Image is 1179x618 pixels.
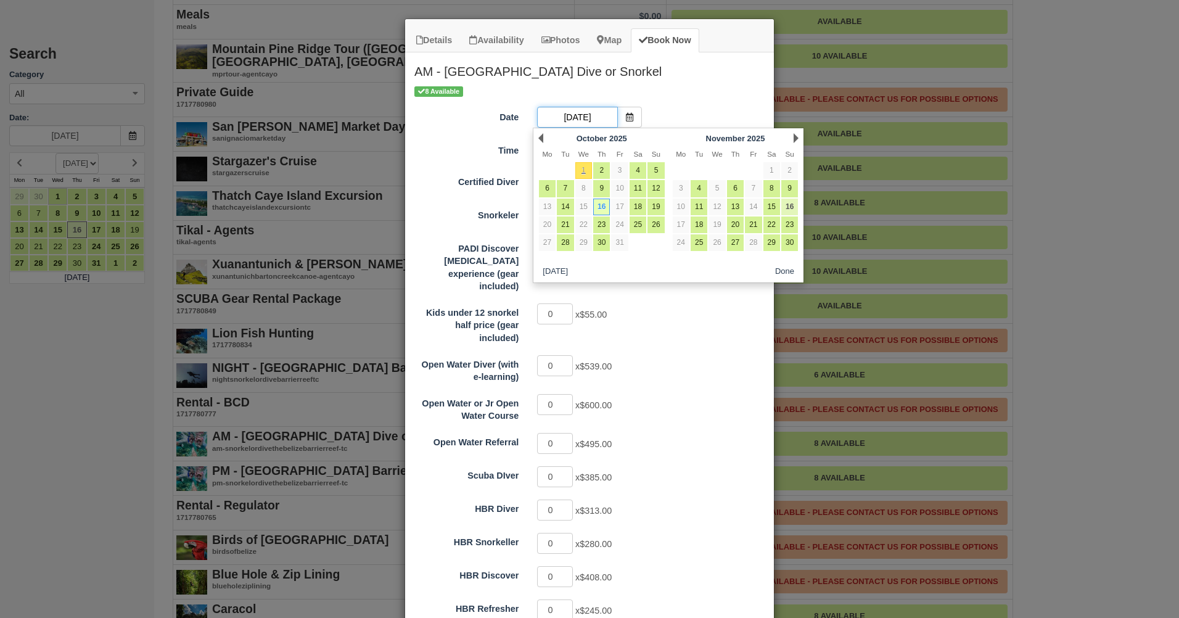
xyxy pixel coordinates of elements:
a: 13 [727,199,744,215]
a: 22 [575,216,592,233]
a: Map [589,28,630,52]
input: Scuba DIver [537,466,573,487]
label: Open Water Referral [405,432,528,449]
a: 3 [611,162,628,179]
a: 24 [673,234,689,251]
span: x [575,439,612,449]
input: Kids under 12 snorkel half price (gear included) [537,303,573,324]
a: Next [794,133,799,143]
span: x [575,539,612,549]
span: Wednesday [712,150,722,158]
span: x [575,472,612,482]
a: 1 [575,162,592,179]
button: Done [770,264,799,279]
a: Prev [538,133,543,143]
span: Tuesday [695,150,703,158]
a: 16 [593,199,610,215]
a: 10 [611,180,628,197]
a: 17 [611,199,628,215]
a: 4 [630,162,646,179]
a: 12 [709,199,725,215]
a: 26 [709,234,725,251]
span: $280.00 [580,539,612,549]
span: 8 Available [414,86,463,97]
span: x [575,506,612,516]
a: 21 [557,216,573,233]
label: Date [405,107,528,124]
span: 2025 [609,134,627,143]
a: 1 [763,162,780,179]
label: HBR Refresher [405,598,528,616]
label: Time [405,140,528,157]
a: 7 [745,180,762,197]
a: 27 [539,234,556,251]
a: 5 [709,180,725,197]
span: Saturday [767,150,776,158]
a: 26 [647,216,664,233]
label: HBR Snorkeller [405,532,528,549]
input: HBR Discover [537,566,573,587]
a: 27 [727,234,744,251]
input: HBR Snorkeller [537,533,573,554]
label: HBR Discover [405,565,528,582]
span: $385.00 [580,472,612,482]
a: 19 [647,199,664,215]
input: Open Water or Jr Open Water Course [537,394,573,415]
span: Saturday [633,150,642,158]
a: 9 [781,180,798,197]
a: 30 [781,234,798,251]
span: $408.00 [580,572,612,582]
a: 28 [745,234,762,251]
span: November [706,134,745,143]
span: Monday [542,150,552,158]
a: 28 [557,234,573,251]
input: Open Water Referral [537,433,573,454]
a: Photos [533,28,588,52]
span: $55.00 [580,310,607,319]
label: Open Water or Jr Open Water Course [405,393,528,422]
a: Book Now [631,28,699,52]
a: 11 [630,180,646,197]
label: Certified Diver [405,171,528,189]
a: Details [408,28,460,52]
span: Wednesday [578,150,589,158]
label: Kids under 12 snorkel half price (gear included) [405,302,528,345]
span: Monday [676,150,686,158]
a: 23 [781,216,798,233]
button: [DATE] [538,264,573,279]
label: Snorkeler [405,205,528,222]
span: $313.00 [580,506,612,516]
a: 20 [727,216,744,233]
span: x [575,361,612,371]
a: 14 [557,199,573,215]
span: Thursday [598,150,606,158]
a: 16 [781,199,798,215]
span: x [575,572,612,582]
h2: AM - [GEOGRAPHIC_DATA] Dive or Snorkel [405,52,774,84]
input: Open Water Diver (with e-learning) [537,355,573,376]
a: 8 [575,180,592,197]
span: Sunday [652,150,660,158]
span: x [575,606,612,616]
a: 15 [575,199,592,215]
a: 11 [691,199,707,215]
span: $495.00 [580,439,612,449]
a: 31 [611,234,628,251]
a: 17 [673,216,689,233]
a: 3 [673,180,689,197]
a: 20 [539,216,556,233]
span: October [577,134,607,143]
a: 2 [593,162,610,179]
span: Tuesday [561,150,569,158]
span: $600.00 [580,400,612,410]
a: 29 [575,234,592,251]
span: x [575,310,607,319]
a: 29 [763,234,780,251]
span: Thursday [731,150,740,158]
span: x [575,400,612,410]
a: 8 [763,180,780,197]
a: 30 [593,234,610,251]
a: Availability [461,28,532,52]
a: 25 [691,234,707,251]
label: Open Water Diver (with e-learning) [405,354,528,384]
